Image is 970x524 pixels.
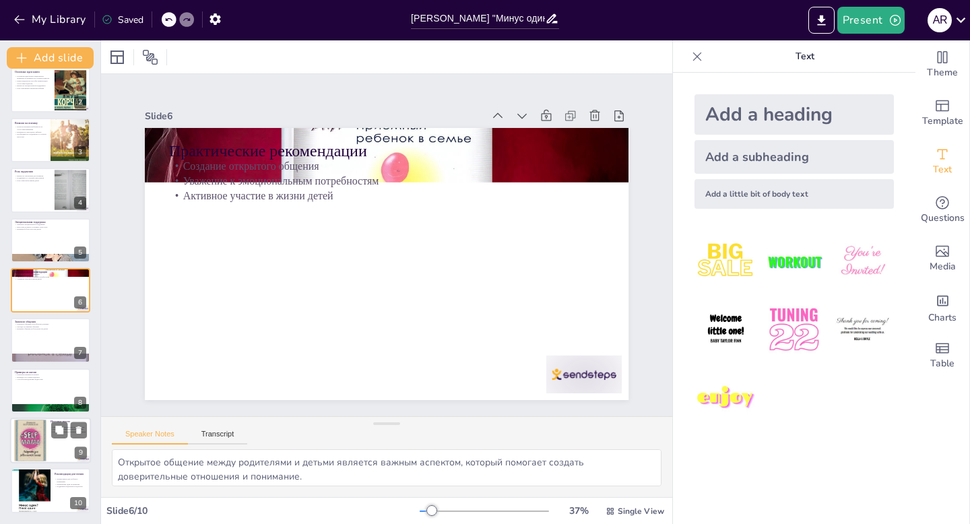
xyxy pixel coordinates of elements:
div: Saved [102,13,143,26]
div: Add ready made slides [915,89,969,137]
p: Книга предлагает способы компенсации отсутствия родителя [15,79,51,84]
div: 7 [74,347,86,359]
p: Взрослые должны осознавать свою роль [15,226,86,228]
p: Психологические проблемы из-за отсутствия внимания [15,126,46,131]
div: 3 [74,146,86,158]
div: 2 [74,96,86,108]
p: Text [708,40,902,73]
span: Single View [618,506,664,517]
p: Влияние на самооценку ребенка [15,131,46,133]
p: Влияние на психику [15,121,46,125]
span: Table [930,356,955,371]
p: Рекомендации для чтения [55,471,86,476]
div: Add a table [915,331,969,380]
button: Speaker Notes [112,430,188,445]
img: 5.jpeg [763,298,825,361]
p: Поддержка со стороны сверстников [15,177,51,180]
img: 4.jpeg [694,298,757,361]
p: Влияние общения на безопасность детей [15,328,86,331]
textarea: Открытое общение между родителями и детьми является важным аспектом, который помогает создать дов... [112,449,661,486]
button: Add slide [7,47,94,69]
div: Add text boxes [915,137,969,186]
div: Add a little bit of body text [694,179,894,209]
p: Влияние отсутствия родителя [15,376,86,379]
button: Transcript [188,430,248,445]
p: Активное участие в жизни детей [286,20,391,449]
div: 37 % [562,504,595,517]
p: Эмоциональная поддержка [15,220,86,224]
div: Add images, graphics, shapes or video [915,234,969,283]
button: My Library [10,9,92,30]
div: Add a subheading [694,140,894,174]
p: Поддержка родителей и педагогов [55,485,86,488]
p: Важность эмоциональной поддержки [15,84,51,87]
div: 10 [11,468,90,513]
p: Основные идеи книги акцентируют внимание на влиянии отсутствия родителя [15,74,51,79]
span: Media [930,259,956,274]
p: Методы улучшения общения [15,325,86,328]
p: Чтение книги для глубокого понимания [55,478,86,482]
p: Способы преодоления трудностей [15,378,86,381]
p: Открытое общение способствует доверию [15,323,86,326]
span: Template [922,114,963,129]
img: 3.jpeg [831,230,894,293]
p: Необходимость поддержки со стороны взрослых [15,133,46,138]
p: Важность окружения для развития [15,174,51,177]
button: Duplicate Slide [51,422,67,438]
div: 8 [11,368,90,413]
div: Add charts and graphs [915,283,969,331]
p: Применение идей на практике [55,482,86,485]
div: 5 [74,247,86,259]
p: Превращение трудностей в возможности [51,426,87,428]
p: Значение общения [15,320,86,324]
button: Delete Slide [71,422,87,438]
span: Position [142,49,158,65]
p: Влияние на благополучие детей [15,228,86,230]
p: Примеры из жизни [15,370,86,374]
div: 2 [11,67,90,112]
span: Text [933,162,952,177]
img: 6.jpeg [831,298,894,361]
div: Layout [106,46,128,68]
p: Практические рекомендации [15,270,86,274]
p: Поддержка и внимание имеют значение [51,428,87,431]
p: Активное участие в жизни детей [15,278,86,281]
p: Роль учителей в жизни детей [15,180,51,183]
div: 6 [11,268,90,313]
img: 2.jpeg [763,230,825,293]
p: Создание открытого общения [15,273,86,275]
p: Создание открытого общения [257,14,362,443]
span: Theme [927,65,958,80]
button: Export to PowerPoint [808,7,835,34]
span: Questions [921,211,965,226]
p: Реальные примеры из жизни [15,373,86,376]
div: 10 [70,497,86,509]
p: Основные идеи книги [15,69,51,73]
div: 6 [74,296,86,308]
div: Get real-time input from your audience [915,186,969,234]
button: Present [837,7,905,34]
div: 4 [11,168,90,212]
p: Итоговые мысли [51,420,87,424]
div: Change the overall theme [915,40,969,89]
div: Slide 6 [203,123,286,456]
p: Роль окружения в развитии ребенка [15,87,51,90]
p: Роль окружения [15,170,51,174]
span: Charts [928,310,957,325]
img: 7.jpeg [694,367,757,430]
p: Позитивный подход к сложным ситуациям [51,431,87,434]
img: 1.jpeg [694,230,757,293]
button: A R [928,7,952,34]
input: Insert title [411,9,545,28]
p: Уважение к эмоциональным потребностям [15,275,86,278]
div: 9 [10,418,91,463]
p: Значение эмоциональной поддержки [15,223,86,226]
div: 4 [74,197,86,209]
div: Add a heading [694,94,894,135]
div: A R [928,8,952,32]
div: 9 [75,447,87,459]
div: 5 [11,218,90,263]
div: 8 [74,397,86,409]
div: 7 [11,318,90,362]
div: Slide 6 / 10 [106,504,420,517]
